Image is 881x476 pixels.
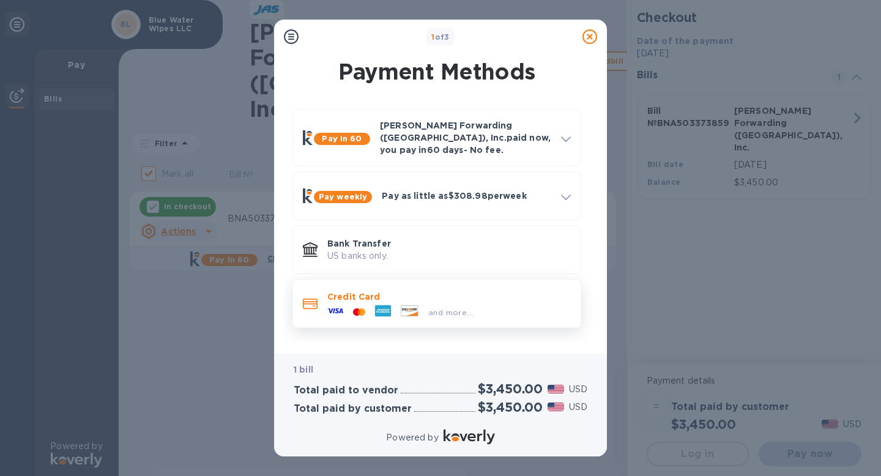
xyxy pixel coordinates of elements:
p: US banks only. [327,250,571,262]
h1: Payment Methods [290,59,584,84]
b: Pay in 60 [322,134,362,143]
img: USD [548,403,564,411]
span: and more... [428,308,473,317]
b: 1 bill [294,365,313,374]
b: Pay weekly [319,192,367,201]
p: Powered by [386,431,438,444]
span: 1 [431,32,434,42]
h3: Total paid to vendor [294,385,398,396]
p: Credit Card [327,291,571,303]
h3: Total paid by customer [294,403,412,415]
img: USD [548,385,564,393]
h2: $3,450.00 [478,400,543,415]
p: Pay as little as $308.98 per week [382,190,551,202]
b: of 3 [431,32,450,42]
p: Bank Transfer [327,237,571,250]
p: USD [569,401,587,414]
p: USD [569,383,587,396]
h2: $3,450.00 [478,381,543,396]
p: [PERSON_NAME] Forwarding ([GEOGRAPHIC_DATA]), Inc. paid now, you pay in 60 days - No fee. [380,119,551,156]
img: Logo [444,430,495,444]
